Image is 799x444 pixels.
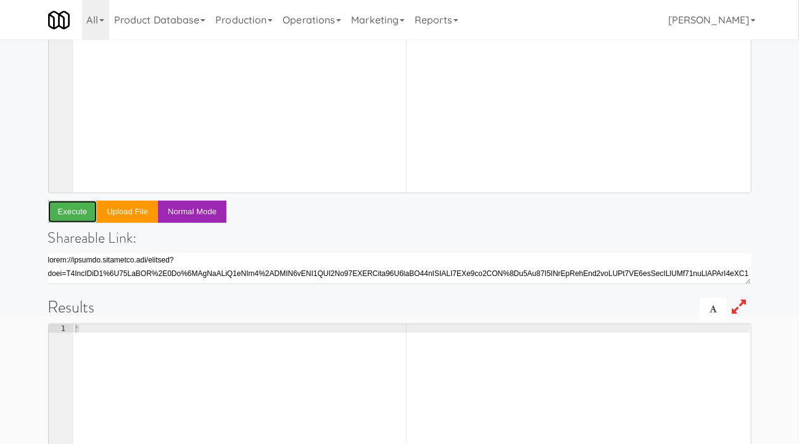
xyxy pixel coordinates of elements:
button: Execute [48,201,97,223]
h4: Shareable Link: [48,230,751,246]
button: Normal Mode [158,201,226,223]
textarea: [URL][DOMAIN_NAME] [48,253,751,284]
img: Micromart [48,9,70,31]
button: Upload file [97,201,158,223]
h1: Results [48,298,751,316]
div: 1 [49,324,73,333]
